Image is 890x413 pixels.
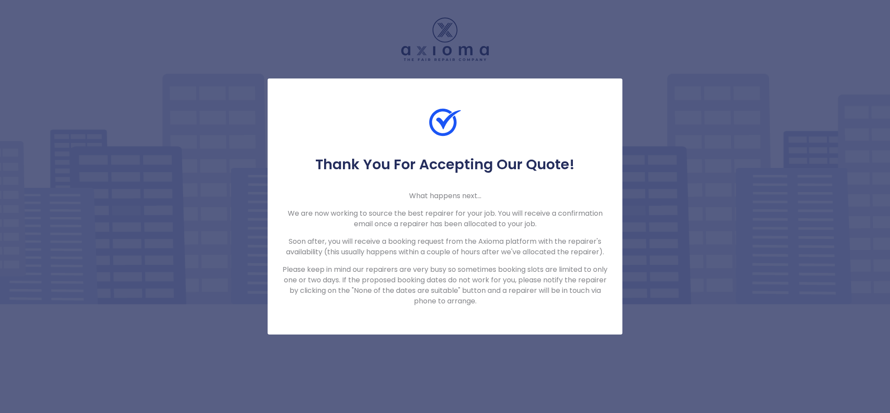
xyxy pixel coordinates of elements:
p: Please keep in mind our repairers are very busy so sometimes booking slots are limited to only on... [282,264,608,306]
p: What happens next... [282,191,608,201]
p: We are now working to source the best repairer for your job. You will receive a confirmation emai... [282,208,608,229]
h5: Thank You For Accepting Our Quote! [282,156,608,173]
p: Soon after, you will receive a booking request from the Axioma platform with the repairer's avail... [282,236,608,257]
img: Check [429,107,461,138]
